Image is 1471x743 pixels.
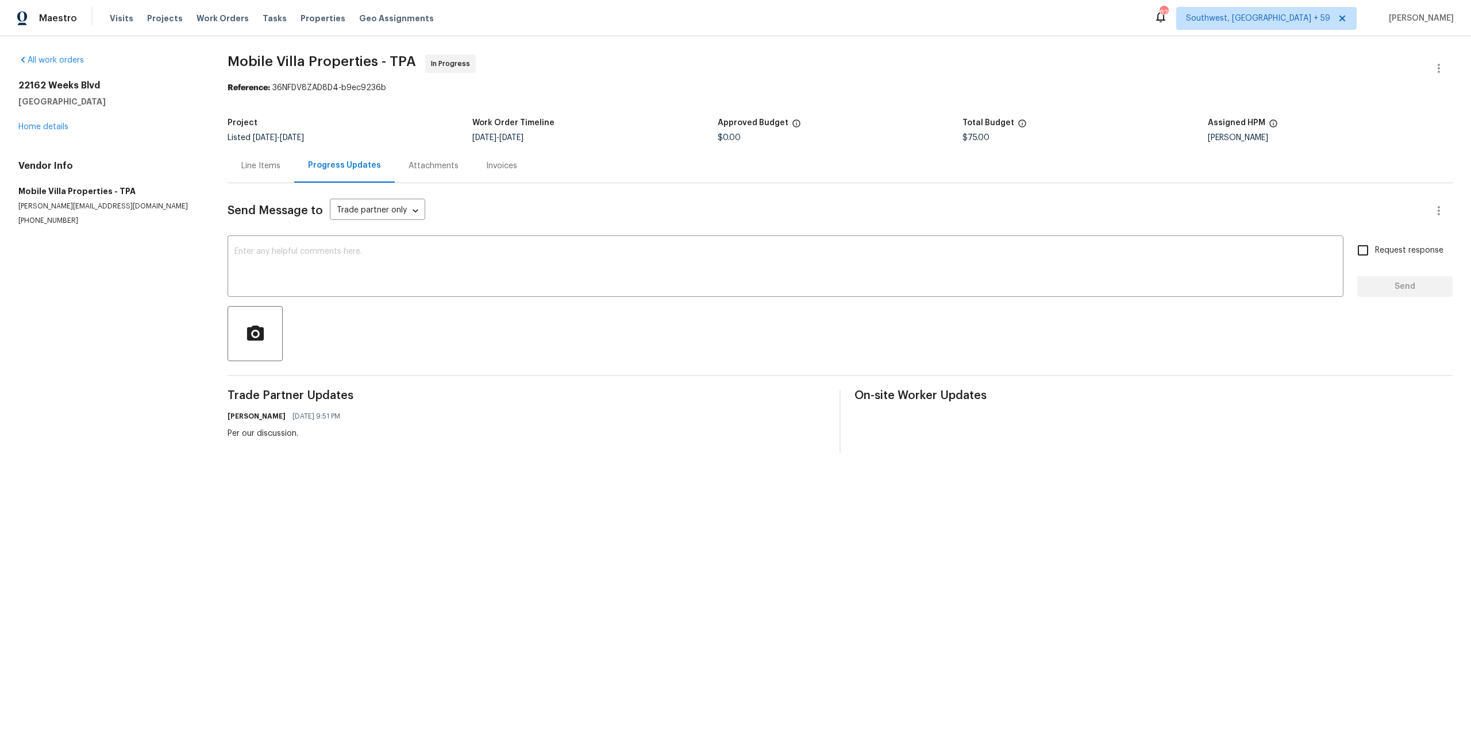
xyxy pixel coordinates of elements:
[431,58,475,69] span: In Progress
[18,216,200,226] p: [PHONE_NUMBER]
[18,80,200,91] h2: 22162 Weeks Blvd
[263,14,287,22] span: Tasks
[1018,119,1027,134] span: The total cost of line items that have been proposed by Opendoor. This sum includes line items th...
[1384,13,1454,24] span: [PERSON_NAME]
[1160,7,1168,18] div: 821
[1208,119,1265,127] h5: Assigned HPM
[18,56,84,64] a: All work orders
[228,119,257,127] h5: Project
[18,202,200,211] p: [PERSON_NAME][EMAIL_ADDRESS][DOMAIN_NAME]
[147,13,183,24] span: Projects
[18,160,200,172] h4: Vendor Info
[1208,134,1453,142] div: [PERSON_NAME]
[1269,119,1278,134] span: The hpm assigned to this work order.
[253,134,277,142] span: [DATE]
[228,411,286,422] h6: [PERSON_NAME]
[253,134,304,142] span: -
[308,160,381,171] div: Progress Updates
[18,185,200,197] h5: Mobile Villa Properties - TPA
[39,13,77,24] span: Maestro
[330,202,425,220] div: Trade partner only
[18,96,200,107] h5: [GEOGRAPHIC_DATA]
[472,134,496,142] span: [DATE]
[228,134,304,142] span: Listed
[228,390,826,401] span: Trade Partner Updates
[1375,245,1443,257] span: Request response
[1186,13,1330,24] span: Southwest, [GEOGRAPHIC_DATA] + 59
[228,428,347,439] div: Per our discussion.
[228,205,323,216] span: Send Message to
[241,160,280,172] div: Line Items
[962,134,989,142] span: $75.00
[486,160,517,172] div: Invoices
[197,13,249,24] span: Work Orders
[228,82,1453,94] div: 36NFDV8ZAD8D4-b9ec9236b
[854,390,1453,401] span: On-site Worker Updates
[472,119,554,127] h5: Work Order Timeline
[962,119,1014,127] h5: Total Budget
[110,13,133,24] span: Visits
[228,55,416,68] span: Mobile Villa Properties - TPA
[472,134,523,142] span: -
[292,411,340,422] span: [DATE] 9:51 PM
[228,84,270,92] b: Reference:
[280,134,304,142] span: [DATE]
[792,119,801,134] span: The total cost of line items that have been approved by both Opendoor and the Trade Partner. This...
[499,134,523,142] span: [DATE]
[359,13,434,24] span: Geo Assignments
[301,13,345,24] span: Properties
[718,119,788,127] h5: Approved Budget
[409,160,459,172] div: Attachments
[718,134,741,142] span: $0.00
[18,123,68,131] a: Home details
